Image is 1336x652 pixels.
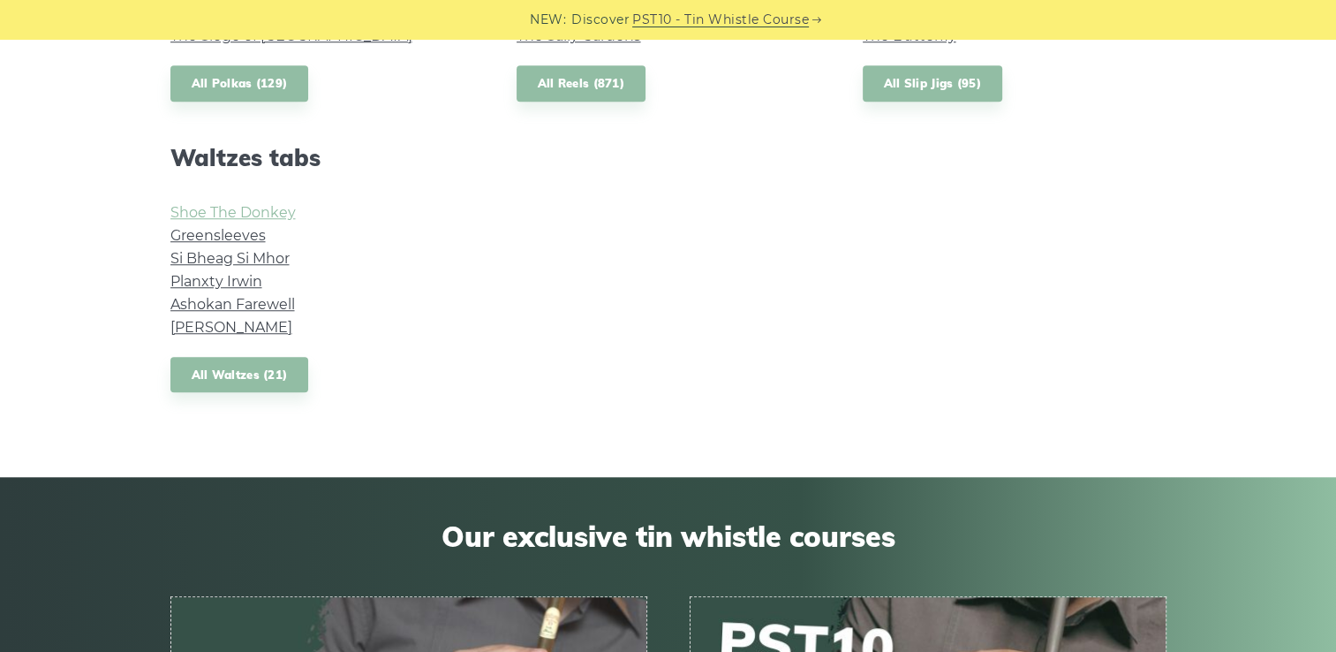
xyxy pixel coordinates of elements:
span: Discover [571,10,630,30]
a: Shoe The Donkey [170,204,296,221]
a: The Sally Gardens [517,27,641,44]
a: Greensleeves [170,227,266,244]
a: All Polkas (129) [170,65,309,102]
span: NEW: [530,10,566,30]
a: The Butterfly [863,27,956,44]
a: The Siege of [GEOGRAPHIC_DATA] [170,27,412,44]
h2: Waltzes tabs [170,144,474,171]
a: Si­ Bheag Si­ Mhor [170,250,290,267]
span: Our exclusive tin whistle courses [170,519,1166,553]
a: Planxty Irwin [170,273,262,290]
a: PST10 - Tin Whistle Course [632,10,809,30]
a: [PERSON_NAME] [170,319,292,336]
a: All Reels (871) [517,65,646,102]
a: All Waltzes (21) [170,357,309,393]
a: Ashokan Farewell [170,296,295,313]
a: All Slip Jigs (95) [863,65,1002,102]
